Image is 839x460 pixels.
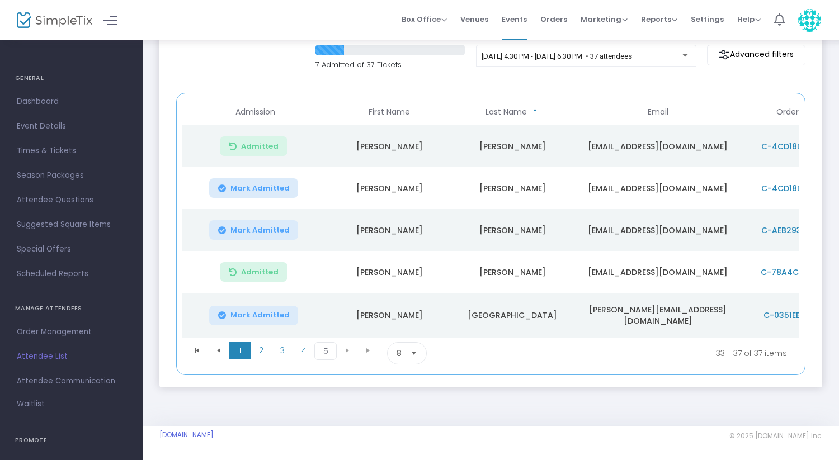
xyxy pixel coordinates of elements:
span: Go to the first page [193,346,202,355]
span: Attendee List [17,349,126,364]
span: Page 2 [251,342,272,359]
span: Event Details [17,119,126,134]
h4: GENERAL [15,67,128,89]
td: [PERSON_NAME] [451,125,574,167]
span: Admitted [241,142,279,151]
span: Scheduled Reports [17,267,126,281]
span: © 2025 [DOMAIN_NAME] Inc. [729,431,822,440]
span: 8 [397,348,402,359]
td: [PERSON_NAME] [328,293,451,338]
span: First Name [369,107,410,117]
span: Season Packages [17,168,126,183]
span: Special Offers [17,242,126,257]
span: Email [648,107,668,117]
span: Go to the first page [187,342,208,359]
td: [PERSON_NAME] [328,125,451,167]
span: Marketing [581,14,628,25]
span: Suggested Square Items [17,217,126,232]
button: Mark Admitted [209,220,299,240]
span: Attendee Questions [17,193,126,207]
span: Reports [641,14,677,25]
span: Page 1 [229,342,251,359]
span: Box Office [402,14,447,25]
span: Admitted [241,268,279,277]
td: [PERSON_NAME] [451,167,574,209]
td: [PERSON_NAME] [328,251,451,293]
span: C-0351EBA2-3 [763,310,821,321]
span: Last Name [486,107,527,117]
span: Order ID [776,107,808,117]
span: Orders [540,5,567,34]
span: Mark Admitted [230,311,290,320]
span: [DATE] 4:30 PM - [DATE] 6:30 PM • 37 attendees [482,52,632,60]
td: [PERSON_NAME] [328,167,451,209]
h4: PROMOTE [15,429,128,452]
span: C-78A4C323-6 [761,267,823,278]
button: Mark Admitted [209,178,299,198]
span: Times & Tickets [17,144,126,158]
td: [PERSON_NAME] [451,251,574,293]
kendo-pager-info: 33 - 37 of 37 items [538,342,787,364]
td: [PERSON_NAME][EMAIL_ADDRESS][DOMAIN_NAME] [574,293,742,338]
span: Sortable [531,108,540,117]
span: Page 5 [314,342,337,360]
img: filter [719,49,730,60]
span: Mark Admitted [230,184,290,193]
td: [EMAIL_ADDRESS][DOMAIN_NAME] [574,167,742,209]
td: [PERSON_NAME] [328,209,451,251]
a: [DOMAIN_NAME] [159,430,214,439]
span: Venues [460,5,488,34]
span: Admission [235,107,275,117]
span: Attendee Communication [17,374,126,388]
span: C-4CD18DC0-2 [761,183,823,194]
span: Mark Admitted [230,226,290,235]
span: Page 3 [272,342,293,359]
span: C-AEB293DC-9 [761,225,823,236]
td: [EMAIL_ADDRESS][DOMAIN_NAME] [574,209,742,251]
span: Events [502,5,527,34]
td: [EMAIL_ADDRESS][DOMAIN_NAME] [574,125,742,167]
span: Settings [691,5,724,34]
td: [GEOGRAPHIC_DATA] [451,293,574,338]
td: [EMAIL_ADDRESS][DOMAIN_NAME] [574,251,742,293]
td: [PERSON_NAME] [451,209,574,251]
button: Mark Admitted [209,306,299,325]
span: Dashboard [17,94,126,109]
p: 7 Admitted of 37 Tickets [315,59,465,70]
span: Page 4 [293,342,314,359]
m-button: Advanced filters [707,45,805,65]
span: Help [737,14,761,25]
button: Admitted [220,136,287,156]
button: Select [406,343,422,364]
h4: MANAGE ATTENDEES [15,297,128,320]
span: Order Management [17,325,126,339]
span: Waitlist [17,399,45,410]
div: Data table [182,99,799,338]
span: Go to the previous page [214,346,223,355]
span: C-4CD18DC0-2 [761,141,823,152]
button: Admitted [220,262,287,282]
span: Go to the previous page [208,342,229,359]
